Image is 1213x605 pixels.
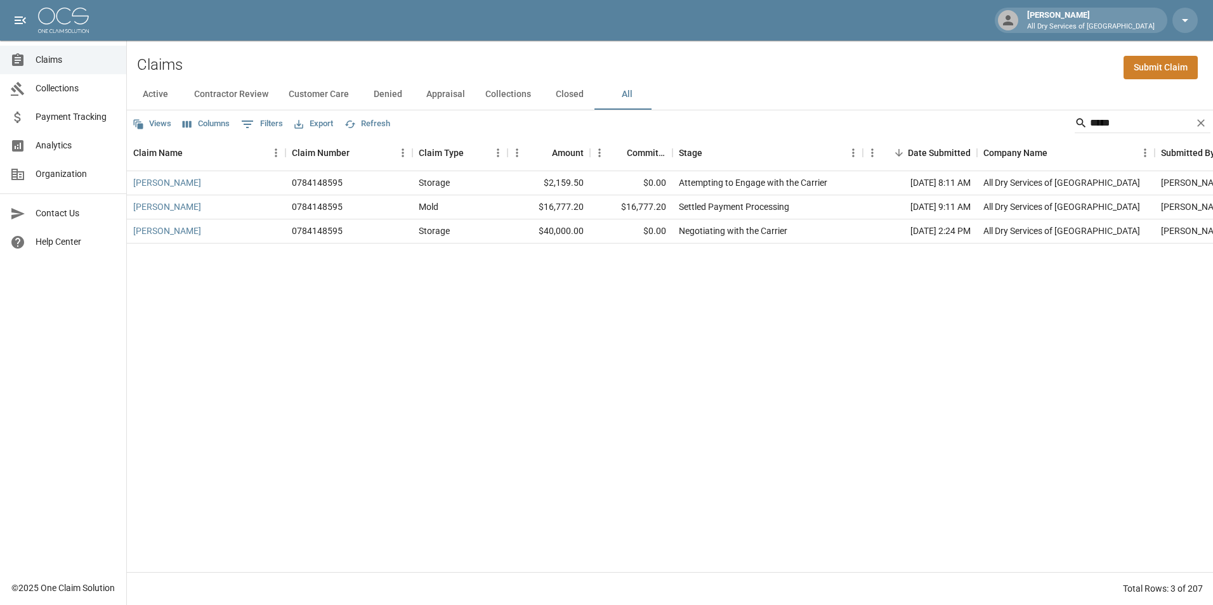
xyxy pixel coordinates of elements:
button: Menu [1136,143,1155,162]
div: © 2025 One Claim Solution [11,582,115,594]
a: Submit Claim [1124,56,1198,79]
div: $16,777.20 [508,195,590,219]
div: 0784148595 [292,200,343,213]
span: Collections [36,82,116,95]
span: Analytics [36,139,116,152]
div: Committed Amount [627,135,666,171]
span: Help Center [36,235,116,249]
div: All Dry Services of Atlanta [983,224,1140,237]
button: Menu [266,143,285,162]
div: Claim Number [285,135,412,171]
button: Sort [534,144,552,162]
div: $16,777.20 [590,195,672,219]
div: Stage [672,135,863,171]
span: Organization [36,167,116,181]
div: Committed Amount [590,135,672,171]
button: Contractor Review [184,79,279,110]
span: Claims [36,53,116,67]
button: Menu [590,143,609,162]
div: [DATE] 2:24 PM [863,219,977,244]
div: Date Submitted [863,135,977,171]
a: [PERSON_NAME] [133,200,201,213]
button: Sort [1047,144,1065,162]
div: Negotiating with the Carrier [679,224,787,237]
div: 0784148595 [292,224,343,237]
button: Views [129,114,174,134]
div: Stage [679,135,702,171]
button: Sort [183,144,200,162]
img: ocs-logo-white-transparent.png [38,8,89,33]
button: Menu [393,143,412,162]
button: Customer Care [279,79,359,110]
div: Company Name [983,135,1047,171]
div: All Dry Services of Atlanta [983,176,1140,189]
div: Storage [419,224,450,237]
div: Attempting to Engage with the Carrier [679,176,827,189]
button: Active [127,79,184,110]
button: Menu [863,143,882,162]
div: Settled Payment Processing [679,200,789,213]
div: Claim Type [412,135,508,171]
div: Date Submitted [908,135,971,171]
div: Claim Name [127,135,285,171]
p: All Dry Services of [GEOGRAPHIC_DATA] [1027,22,1155,32]
div: Storage [419,176,450,189]
span: Contact Us [36,207,116,220]
button: Sort [464,144,482,162]
button: Sort [702,144,720,162]
div: Company Name [977,135,1155,171]
div: Claim Name [133,135,183,171]
div: All Dry Services of Atlanta [983,200,1140,213]
h2: Claims [137,56,183,74]
button: Denied [359,79,416,110]
a: [PERSON_NAME] [133,224,201,237]
div: Claim Number [292,135,350,171]
button: Collections [475,79,541,110]
div: $40,000.00 [508,219,590,244]
div: dynamic tabs [127,79,1213,110]
button: Menu [844,143,863,162]
button: open drawer [8,8,33,33]
div: Mold [419,200,438,213]
button: Select columns [180,114,233,134]
div: $0.00 [590,219,672,244]
button: Menu [488,143,508,162]
div: [DATE] 8:11 AM [863,171,977,195]
div: Total Rows: 3 of 207 [1123,582,1203,595]
button: Menu [508,143,527,162]
div: $2,159.50 [508,171,590,195]
div: [DATE] 9:11 AM [863,195,977,219]
a: [PERSON_NAME] [133,176,201,189]
button: Sort [890,144,908,162]
span: Payment Tracking [36,110,116,124]
div: $0.00 [590,171,672,195]
div: 0784148595 [292,176,343,189]
div: [PERSON_NAME] [1022,9,1160,32]
button: Closed [541,79,598,110]
button: Export [291,114,336,134]
div: Claim Type [419,135,464,171]
button: Sort [350,144,367,162]
div: Amount [552,135,584,171]
div: Amount [508,135,590,171]
button: Sort [609,144,627,162]
button: Appraisal [416,79,475,110]
button: All [598,79,655,110]
button: Show filters [238,114,286,134]
button: Clear [1191,114,1210,133]
button: Refresh [341,114,393,134]
div: Search [1075,113,1210,136]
